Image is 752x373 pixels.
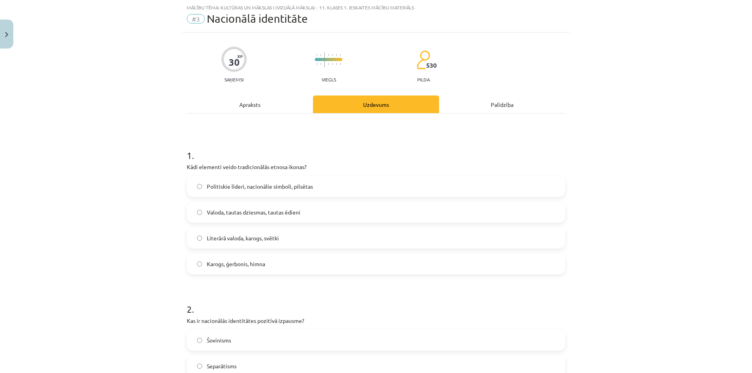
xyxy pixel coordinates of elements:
span: Literārā valoda, karogs, svētki [207,234,279,242]
img: icon-short-line-57e1e144782c952c97e751825c79c345078a6d821885a25fce030b3d8c18986b.svg [332,63,333,65]
input: Literārā valoda, karogs, svētki [197,236,202,241]
img: students-c634bb4e5e11cddfef0936a35e636f08e4e9abd3cc4e673bd6f9a4125e45ecb1.svg [416,50,430,70]
input: Valoda, tautas dziesmas, tautas ēdieni [197,210,202,215]
img: icon-short-line-57e1e144782c952c97e751825c79c345078a6d821885a25fce030b3d8c18986b.svg [332,54,333,56]
input: Politiskie līderi, nacionālie simboli, pilsētas [197,184,202,189]
input: Karogs, ģerbonis, himna [197,261,202,267]
span: Šovinisms [207,336,231,344]
img: icon-short-line-57e1e144782c952c97e751825c79c345078a6d821885a25fce030b3d8c18986b.svg [340,54,341,56]
span: Valoda, tautas dziesmas, tautas ēdieni [207,208,300,216]
p: Kādi elementi veido tradicionālās etnosa ikonas? [187,163,565,171]
span: XP [237,54,242,58]
span: #3 [187,14,205,23]
img: icon-short-line-57e1e144782c952c97e751825c79c345078a6d821885a25fce030b3d8c18986b.svg [336,63,337,65]
div: Apraksts [187,96,313,113]
div: Uzdevums [313,96,439,113]
img: icon-short-line-57e1e144782c952c97e751825c79c345078a6d821885a25fce030b3d8c18986b.svg [328,54,329,56]
img: icon-long-line-d9ea69661e0d244f92f715978eff75569469978d946b2353a9bb055b3ed8787d.svg [324,52,325,67]
span: Karogs, ģerbonis, himna [207,260,265,268]
input: Šovinisms [197,338,202,343]
p: Viegls [322,77,336,82]
div: 30 [229,57,240,68]
input: Separātisms [197,364,202,369]
img: icon-short-line-57e1e144782c952c97e751825c79c345078a6d821885a25fce030b3d8c18986b.svg [340,63,341,65]
p: Saņemsi [221,77,247,82]
div: Mācību tēma: Kultūras un mākslas i (vizuālā māksla) - 11. klases 1. ieskaites mācību materiāls [187,5,565,10]
span: Separātisms [207,362,237,370]
p: pilda [417,77,430,82]
h1: 1 . [187,136,565,160]
span: Politiskie līderi, nacionālie simboli, pilsētas [207,182,313,191]
div: Palīdzība [439,96,565,113]
h1: 2 . [187,290,565,314]
span: 530 [426,62,437,69]
span: Nacionālā identitāte [207,12,308,25]
p: Kas ir nacionālās identitātes pozitīvā izpausme? [187,317,565,325]
img: icon-close-lesson-0947bae3869378f0d4975bcd49f059093ad1ed9edebbc8119c70593378902aed.svg [5,32,8,37]
img: icon-short-line-57e1e144782c952c97e751825c79c345078a6d821885a25fce030b3d8c18986b.svg [336,54,337,56]
img: icon-short-line-57e1e144782c952c97e751825c79c345078a6d821885a25fce030b3d8c18986b.svg [328,63,329,65]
